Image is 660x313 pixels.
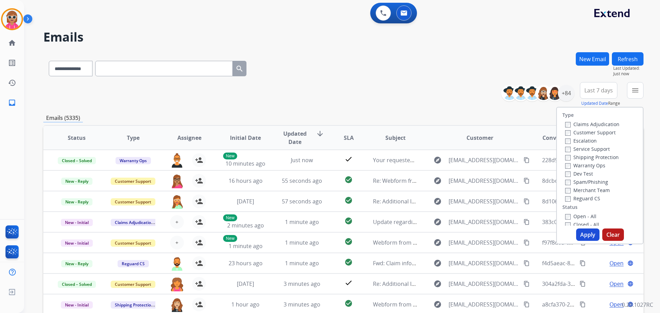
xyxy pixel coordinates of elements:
[373,301,529,308] span: Webform from [EMAIL_ADDRESS][DOMAIN_NAME] on [DATE]
[433,280,442,288] mat-icon: explore
[609,300,624,309] span: Open
[581,100,620,106] span: Range
[584,89,613,92] span: Last 7 days
[344,299,353,308] mat-icon: check_circle
[237,198,254,205] span: [DATE]
[565,155,571,160] input: Shipping Protection
[223,235,237,242] p: New
[524,281,530,287] mat-icon: content_copy
[111,178,155,185] span: Customer Support
[542,177,645,185] span: 8dcbc19b-6ef8-4a75-b3f8-b19644f15749
[565,179,608,185] label: Spam/Phishing
[580,301,586,308] mat-icon: content_copy
[225,160,265,167] span: 10 minutes ago
[433,238,442,247] mat-icon: explore
[344,155,353,163] mat-icon: check
[195,280,203,288] mat-icon: person_add
[565,121,619,127] label: Claims Adjudication
[565,187,610,193] label: Merchant Team
[373,259,433,267] span: Fwd: Claim information
[170,194,184,209] img: agent-avatar
[542,218,647,226] span: 383c0e60-2a90-4d9e-b3f9-1194991b6a48
[580,82,617,99] button: Last 7 days
[229,259,263,267] span: 23 hours ago
[373,280,463,288] span: Re: Additional Information Needed
[524,239,530,246] mat-icon: content_copy
[344,176,353,184] mat-icon: check_circle
[565,213,596,220] label: Open - All
[565,162,605,169] label: Warranty Ops
[542,259,647,267] span: f4d5aeac-8de2-4ef7-b1ed-4685a8bd5b5c
[565,122,571,127] input: Claims Adjudication
[61,260,92,267] span: New - Reply
[237,280,254,288] span: [DATE]
[524,219,530,225] mat-icon: content_copy
[542,239,645,246] span: f97f8d0a-c453-4a54-8bf8-0eab03940692
[433,197,442,205] mat-icon: explore
[565,154,619,160] label: Shipping Protection
[565,195,600,202] label: Reguard CS
[43,30,643,44] h2: Emails
[609,280,624,288] span: Open
[8,99,16,107] mat-icon: inbox
[229,177,263,185] span: 16 hours ago
[524,260,530,266] mat-icon: content_copy
[565,221,599,228] label: Closed - All
[175,218,178,226] span: +
[344,258,353,266] mat-icon: check_circle
[111,219,158,226] span: Claims Adjudication
[565,147,571,152] input: Service Support
[8,79,16,87] mat-icon: history
[170,174,184,188] img: agent-avatar
[542,301,644,308] span: a8cfa370-2a40-4019-ad7a-f9857028f7b2
[68,134,86,142] span: Status
[581,101,608,106] button: Updated Date
[170,277,184,291] img: agent-avatar
[291,156,313,164] span: Just now
[344,279,353,287] mat-icon: check
[61,198,92,205] span: New - Reply
[285,259,319,267] span: 1 minute ago
[344,237,353,246] mat-icon: check_circle
[230,134,261,142] span: Initial Date
[542,198,645,205] span: 8d10644b-98ca-4077-8b2a-1cf22ff2b78c
[111,301,158,309] span: Shipping Protection
[58,281,96,288] span: Closed – Solved
[282,177,322,185] span: 55 seconds ago
[61,178,92,185] span: New - Reply
[565,214,571,220] input: Open - All
[195,156,203,164] mat-icon: person_add
[2,10,22,29] img: avatar
[231,301,260,308] span: 1 hour ago
[609,259,624,267] span: Open
[565,146,610,152] label: Service Support
[613,71,643,77] span: Just now
[229,242,263,250] span: 1 minute ago
[627,281,634,287] mat-icon: language
[542,280,648,288] span: 304a2fda-32d4-449a-a91c-ae060b2a12be
[524,178,530,184] mat-icon: content_copy
[58,157,96,164] span: Closed – Solved
[449,280,519,288] span: [EMAIL_ADDRESS][DOMAIN_NAME]
[170,215,184,229] button: +
[449,177,519,185] span: [EMAIL_ADDRESS][DOMAIN_NAME]
[565,130,571,136] input: Customer Support
[285,239,319,246] span: 1 minute ago
[373,156,471,164] span: Your requested Mattress Firm receipt
[433,259,442,267] mat-icon: explore
[127,134,140,142] span: Type
[111,281,155,288] span: Customer Support
[627,260,634,266] mat-icon: language
[565,171,571,177] input: Dev Test
[466,134,493,142] span: Customer
[282,198,322,205] span: 57 seconds ago
[565,180,571,185] input: Spam/Phishing
[344,134,354,142] span: SLA
[170,153,184,168] img: agent-avatar
[433,156,442,164] mat-icon: explore
[111,198,155,205] span: Customer Support
[118,260,149,267] span: Reguard CS
[373,239,529,246] span: Webform from [EMAIL_ADDRESS][DOMAIN_NAME] on [DATE]
[433,218,442,226] mat-icon: explore
[562,204,577,211] label: Status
